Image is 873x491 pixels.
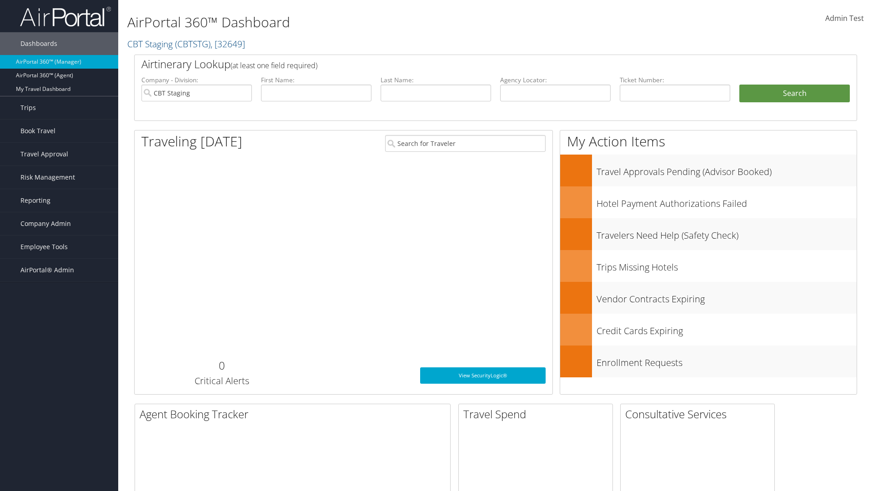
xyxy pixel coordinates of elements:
span: Admin Test [825,13,864,23]
label: First Name: [261,75,371,85]
a: View SecurityLogic® [420,367,546,384]
h2: 0 [141,358,302,373]
button: Search [739,85,850,103]
label: Ticket Number: [620,75,730,85]
a: Travelers Need Help (Safety Check) [560,218,857,250]
a: Trips Missing Hotels [560,250,857,282]
a: Credit Cards Expiring [560,314,857,346]
span: Company Admin [20,212,71,235]
h2: Travel Spend [463,406,612,422]
h3: Enrollment Requests [597,352,857,369]
h3: Travelers Need Help (Safety Check) [597,225,857,242]
a: Admin Test [825,5,864,33]
h3: Vendor Contracts Expiring [597,288,857,306]
h3: Critical Alerts [141,375,302,387]
h3: Trips Missing Hotels [597,256,857,274]
span: Risk Management [20,166,75,189]
span: Book Travel [20,120,55,142]
a: Enrollment Requests [560,346,857,377]
span: (at least one field required) [231,60,317,70]
span: ( CBTSTG ) [175,38,211,50]
h2: Airtinerary Lookup [141,56,790,72]
a: Vendor Contracts Expiring [560,282,857,314]
input: Search for Traveler [385,135,546,152]
span: AirPortal® Admin [20,259,74,281]
span: Employee Tools [20,235,68,258]
a: CBT Staging [127,38,245,50]
h1: Traveling [DATE] [141,132,242,151]
h2: Agent Booking Tracker [140,406,450,422]
span: Reporting [20,189,50,212]
h1: AirPortal 360™ Dashboard [127,13,618,32]
h3: Travel Approvals Pending (Advisor Booked) [597,161,857,178]
label: Company - Division: [141,75,252,85]
span: Travel Approval [20,143,68,165]
span: Trips [20,96,36,119]
img: airportal-logo.png [20,6,111,27]
h1: My Action Items [560,132,857,151]
h3: Hotel Payment Authorizations Failed [597,193,857,210]
h2: Consultative Services [625,406,774,422]
a: Hotel Payment Authorizations Failed [560,186,857,218]
label: Agency Locator: [500,75,611,85]
a: Travel Approvals Pending (Advisor Booked) [560,155,857,186]
span: Dashboards [20,32,57,55]
h3: Credit Cards Expiring [597,320,857,337]
span: , [ 32649 ] [211,38,245,50]
label: Last Name: [381,75,491,85]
